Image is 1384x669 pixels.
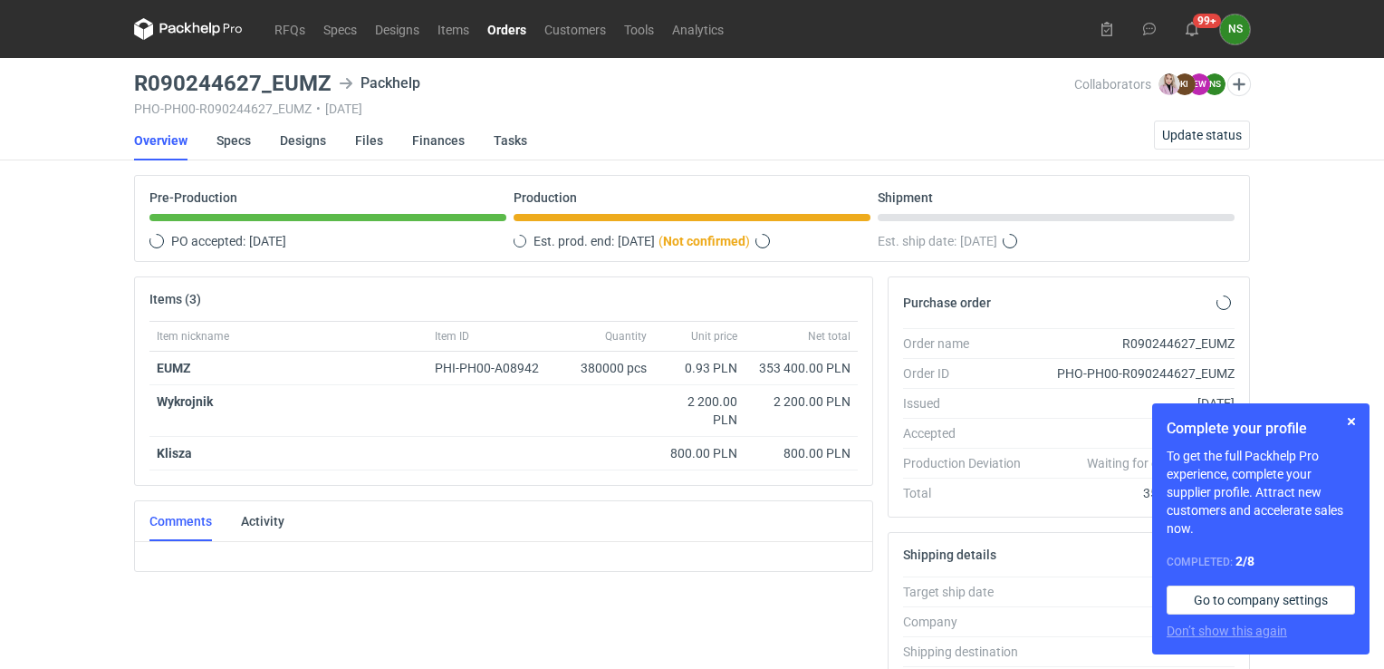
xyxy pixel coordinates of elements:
[878,190,933,205] p: Shipment
[1167,622,1287,640] button: Don’t show this again
[1035,424,1235,442] div: [DATE]
[563,352,654,385] div: 380000 pcs
[752,444,851,462] div: 800.00 PLN
[339,73,420,94] div: Packhelp
[157,446,192,461] strong: Klisza
[618,230,655,252] span: [DATE]
[691,329,737,344] span: Unit price
[494,121,527,160] a: Tasks
[241,501,284,541] a: Activity
[249,230,286,252] span: [DATE]
[661,393,737,429] div: 2 200.00 PLN
[428,18,478,40] a: Items
[1188,73,1210,95] figcaption: EW
[1220,15,1250,44] div: Natalia Stępak
[1074,77,1151,92] span: Collaborators
[149,190,237,205] p: Pre-Production
[661,359,737,377] div: 0.93 PLN
[903,334,1035,353] div: Order name
[1204,73,1225,95] figcaption: NS
[878,230,1235,252] div: Est. ship date:
[1220,15,1250,44] button: NS
[265,18,314,40] a: RFQs
[1154,121,1250,150] button: Update status
[1167,418,1355,440] h1: Complete your profile
[1035,484,1235,502] div: 356 400.00 PLN
[412,121,465,160] a: Finances
[960,230,997,252] span: [DATE]
[903,583,1035,601] div: Target ship date
[663,18,733,40] a: Analytics
[1174,73,1196,95] figcaption: KI
[903,394,1035,412] div: Issued
[903,454,1035,472] div: Production Deviation
[134,102,1074,116] div: PHO-PH00-R090244627_EUMZ [DATE]
[514,190,577,205] p: Production
[1341,411,1362,432] button: Skip for now
[1167,586,1355,615] a: Go to company settings
[149,292,201,306] h2: Items (3)
[134,18,243,40] svg: Packhelp Pro
[1227,73,1251,96] button: Edit collaborators
[478,18,535,40] a: Orders
[149,501,212,541] a: Comments
[1235,554,1254,568] strong: 2 / 8
[752,359,851,377] div: 353 400.00 PLN
[149,230,506,252] div: PO accepted:
[514,230,870,252] div: Est. prod. end:
[1035,364,1235,383] div: PHO-PH00-R090244627_EUMZ
[615,18,663,40] a: Tools
[1167,447,1355,538] p: To get the full Packhelp Pro experience, complete your supplier profile. Attract new customers an...
[1035,613,1235,631] div: Packhelp
[355,121,383,160] a: Files
[1087,454,1235,472] em: Waiting for confirmation...
[435,359,556,377] div: PHI-PH00-A08942
[280,121,326,160] a: Designs
[903,296,991,310] h2: Purchase order
[1162,129,1242,141] span: Update status
[157,361,191,375] a: EUMZ
[745,234,750,248] em: )
[314,18,366,40] a: Specs
[1158,73,1180,95] img: Klaudia Wiśniewska
[535,18,615,40] a: Customers
[1035,334,1235,353] div: R090244627_EUMZ
[658,234,663,248] em: (
[903,548,996,562] h2: Shipping details
[157,394,213,409] strong: Wykrojnik
[903,424,1035,442] div: Accepted
[605,329,647,344] span: Quantity
[903,484,1035,502] div: Total
[1001,230,1023,252] button: Edit estimated shipping date
[1177,15,1206,44] button: 99+
[754,230,775,252] button: Edit estimated production end date
[157,329,229,344] span: Item nickname
[903,364,1035,383] div: Order ID
[316,102,321,116] span: •
[366,18,428,40] a: Designs
[752,393,851,411] div: 2 200.00 PLN
[435,329,469,344] span: Item ID
[903,643,1035,661] div: Shipping destination
[1213,292,1235,314] button: Download PO
[216,121,251,160] a: Specs
[1167,552,1355,571] div: Completed:
[663,234,745,248] strong: Not confirmed
[1035,394,1235,412] div: [DATE]
[808,329,851,344] span: Net total
[134,73,332,94] h3: R090244627_EUMZ
[903,613,1035,631] div: Company
[661,444,737,462] div: 800.00 PLN
[134,121,187,160] a: Overview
